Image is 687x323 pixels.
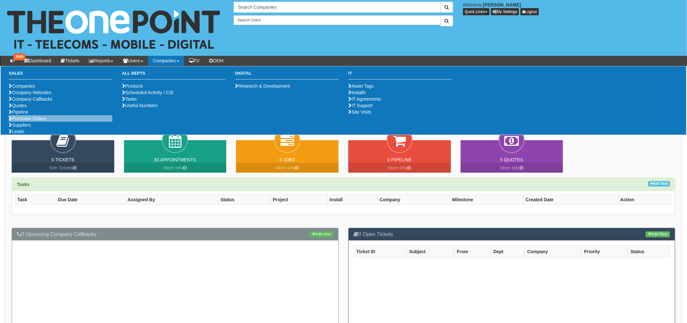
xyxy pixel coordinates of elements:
a: 0 Pipeline [387,157,412,162]
a: Purchase Orders [9,116,46,121]
th: Action [618,194,671,205]
a: Installs [348,90,366,95]
th: Project [271,194,328,205]
a: Quotes [9,103,27,108]
h3: IT [348,71,452,79]
th: Install [328,194,378,205]
input: Search Companies [234,2,441,13]
a: More Info [348,163,451,173]
a: IT Agreements [348,96,381,102]
a: More Info [124,163,227,173]
th: Dept [491,246,524,258]
a: Tasks [122,96,137,102]
a: Add Task [648,181,670,187]
h3: Digital [235,71,339,79]
a: Products [122,83,143,89]
th: Due Date [56,194,126,205]
a: Logout [520,8,539,15]
input: Search Users [234,15,441,25]
a: Company Callbacks [9,96,53,102]
a: 5 Quotes [500,157,523,162]
th: Assigned By [126,194,219,205]
a: Users [118,56,148,66]
th: Task [16,194,56,205]
a: Add new [310,231,333,237]
a: 83 Appointments [154,157,196,162]
span: 3565 [13,53,26,60]
a: Asset Tags [348,83,374,89]
th: Company [525,246,581,258]
a: Site Visits [348,109,371,115]
a: Companies [9,83,35,89]
a: More Info [461,163,563,173]
h3: 0 Open Tickets [354,231,670,237]
h3: 0 Upcoming Company Callbacks [17,231,333,237]
th: Status [219,194,271,205]
th: Milestone [451,194,524,205]
a: 6 Jobs [280,157,295,162]
strong: Tasks [17,182,30,187]
th: Status [628,246,670,258]
th: From [454,246,491,258]
th: Created Date [524,194,618,205]
a: Reports [84,56,118,66]
th: Company [378,194,451,205]
button: Quick Links [463,8,490,15]
th: Ticket ID [354,246,407,258]
a: Research & Development [235,83,290,89]
a: Companies [148,56,184,66]
div: Welcome, [458,2,687,15]
a: Pipeline [9,109,28,115]
a: See Tickets [12,163,114,173]
a: TV [184,56,205,66]
a: OOH [205,56,229,66]
a: Add New [646,231,670,237]
a: Company Websites [9,90,51,95]
a: More Info [236,163,339,173]
a: Scheduled Activity / CSI [122,90,174,95]
h3: All Depts [122,71,226,79]
a: Leads [9,129,24,134]
a: 0 Tickets [52,157,75,162]
b: [PERSON_NAME] [483,2,521,7]
a: Useful Numbers [122,103,158,108]
th: Subject [406,246,454,258]
h3: Sales [9,71,112,79]
a: Suppliers [9,122,31,128]
a: My Settings [491,8,519,15]
a: IT Support [348,103,373,108]
a: Tickets [56,56,84,66]
a: Dashboard [19,56,56,66]
th: Priority [581,246,628,258]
